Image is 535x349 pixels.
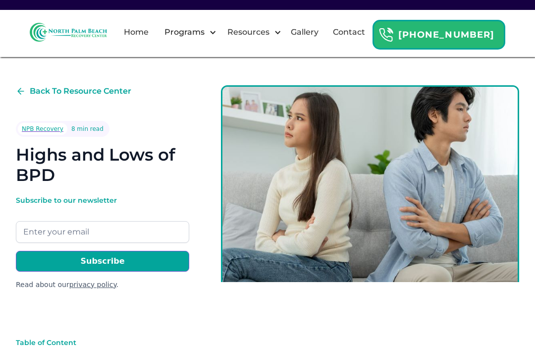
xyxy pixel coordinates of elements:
[16,195,189,290] form: Email Form
[219,16,284,48] div: Resources
[162,26,207,38] div: Programs
[69,281,116,289] a: privacy policy
[373,15,505,50] a: Header Calendar Icons[PHONE_NUMBER]
[16,251,189,272] input: Subscribe
[16,221,189,243] input: Enter your email
[118,16,155,48] a: Home
[30,85,131,97] div: Back To Resource Center
[327,16,371,48] a: Contact
[156,16,219,48] div: Programs
[398,29,494,40] strong: [PHONE_NUMBER]
[22,124,63,134] div: NPB Recovery
[378,27,393,43] img: Header Calendar Icons
[16,145,189,185] h1: Highs and Lows of BPD
[16,85,131,97] a: Back To Resource Center
[71,124,104,134] div: 8 min read
[16,280,189,290] div: Read about our .
[16,195,189,205] div: Subscribe to our newsletter
[18,123,67,135] a: NPB Recovery
[225,26,272,38] div: Resources
[16,338,173,348] div: Table of Content
[285,16,324,48] a: Gallery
